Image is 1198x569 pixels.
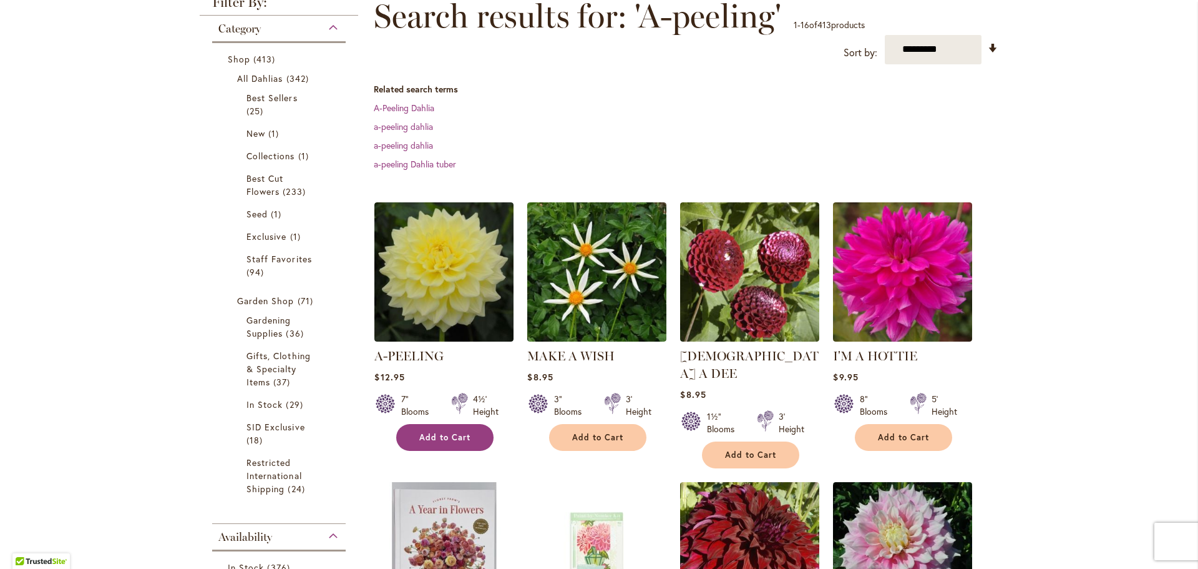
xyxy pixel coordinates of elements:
span: In Stock [246,398,283,410]
span: 24 [288,482,308,495]
div: 4½' Height [473,393,499,418]
button: Add to Cart [855,424,952,451]
a: I'M A HOTTIE [833,349,917,364]
a: A-Peeling [374,332,514,344]
a: New [246,127,314,140]
span: Seed [246,208,268,220]
a: I'm A Hottie [833,332,972,344]
span: 36 [286,327,306,340]
a: In Stock [246,398,314,411]
span: 1 [268,127,282,140]
span: 413 [817,19,831,31]
a: All Dahlias [237,72,324,85]
span: Gifts, Clothing & Specialty Items [246,350,311,388]
img: I'm A Hottie [833,202,972,342]
span: 413 [253,52,278,66]
button: Add to Cart [702,442,799,468]
a: [DEMOGRAPHIC_DATA] A DEE [680,349,819,381]
a: Seed [246,207,314,220]
a: MAKE A WISH [527,332,666,344]
a: Gardening Supplies [246,314,314,340]
a: SID Exclusive [246,420,314,447]
a: a-peeling dahlia [374,139,433,151]
div: 7" Blooms [401,393,436,418]
a: MAKE A WISH [527,349,615,364]
a: Shop [228,52,333,66]
div: 3' Height [626,393,651,418]
a: Exclusive [246,230,314,243]
span: Add to Cart [419,432,470,443]
span: 25 [246,104,266,117]
a: Best Cut Flowers [246,172,314,198]
span: Staff Favorites [246,253,312,265]
a: Staff Favorites [246,252,314,279]
img: A-Peeling [374,202,514,342]
span: All Dahlias [237,72,283,84]
span: New [246,127,265,139]
span: 37 [273,375,293,388]
span: Availability [218,530,272,544]
a: CHICK A DEE [680,332,819,344]
span: Add to Cart [878,432,929,443]
span: 94 [246,265,267,279]
div: 8" Blooms [860,393,895,418]
span: Category [218,22,261,36]
span: 342 [286,72,312,85]
label: Sort by: [844,41,877,64]
span: Exclusive [246,230,286,242]
img: MAKE A WISH [527,202,666,342]
p: - of products [794,15,865,35]
span: Restricted International Shipping [246,457,302,495]
a: Gifts, Clothing &amp; Specialty Items [246,349,314,388]
span: SID Exclusive [246,421,305,433]
button: Add to Cart [396,424,494,451]
span: $8.95 [680,388,706,400]
span: $8.95 [527,371,553,383]
a: Garden Shop [237,294,324,307]
dt: Related search terms [374,83,998,96]
span: Shop [228,53,250,65]
div: 3' Height [779,410,804,435]
span: 1 [298,149,312,162]
div: 3" Blooms [554,393,589,418]
div: 1½" Blooms [707,410,742,435]
a: A-PEELING [374,349,444,364]
span: 16 [801,19,809,31]
span: Gardening Supplies [246,314,291,339]
div: 5' Height [932,393,957,418]
img: CHICK A DEE [680,202,819,342]
a: A-Peeling Dahlia [374,102,434,114]
span: $12.95 [374,371,404,383]
a: a-peeling dahlia [374,121,433,132]
span: Best Cut Flowers [246,172,283,197]
span: 18 [246,433,266,447]
span: 233 [283,185,308,198]
a: Best Sellers [246,91,314,117]
a: a-peeling Dahlia tuber [374,158,456,170]
span: 29 [286,398,306,411]
span: Add to Cart [572,432,623,443]
span: Best Sellers [246,92,298,104]
span: 71 [298,294,316,307]
a: Restricted International Shipping [246,456,314,495]
button: Add to Cart [549,424,646,451]
span: $9.95 [833,371,858,383]
iframe: Launch Accessibility Center [9,525,44,560]
span: Garden Shop [237,295,295,307]
span: 1 [271,207,285,220]
span: 1 [290,230,304,243]
a: Collections [246,149,314,162]
span: Collections [246,150,295,162]
span: 1 [794,19,797,31]
span: Add to Cart [725,450,776,460]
